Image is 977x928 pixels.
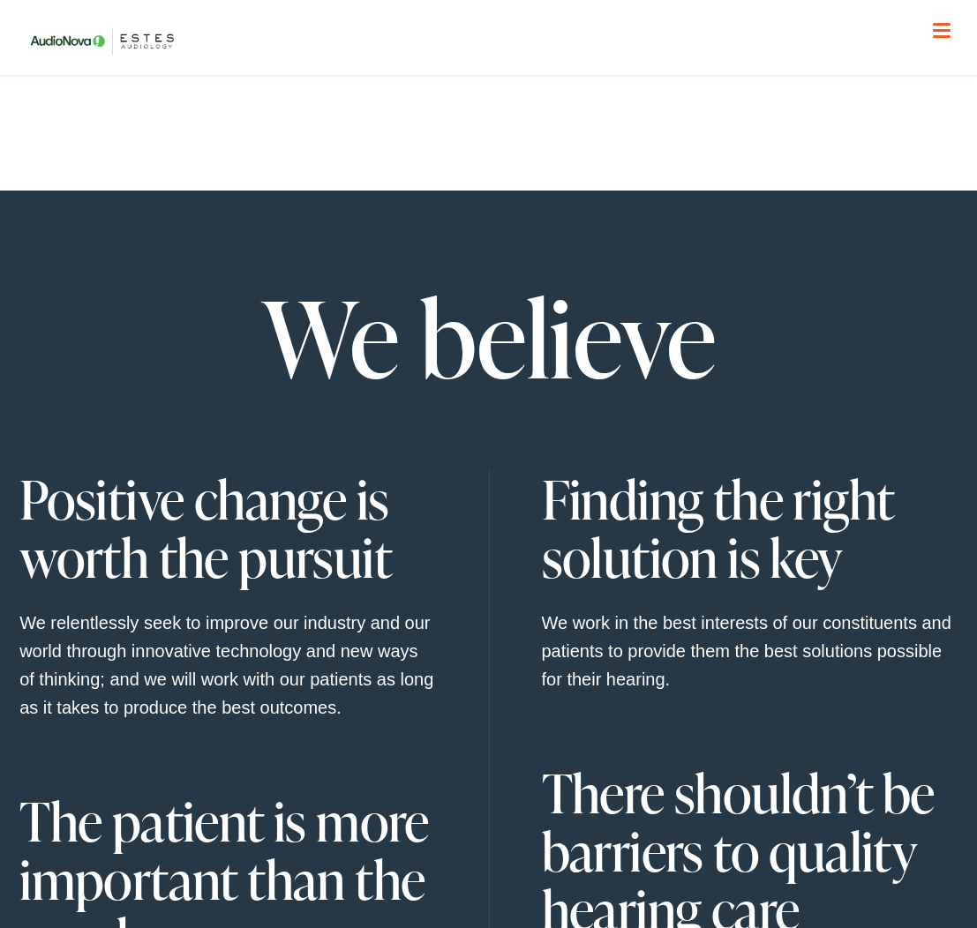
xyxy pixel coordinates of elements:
h3: Positive change is worth the pursuit [19,470,435,587]
a: What We Offer [33,71,958,125]
div: We work in the best interests of our constituents and patients to provide them the best solutions... [542,609,958,693]
div: We relentlessly seek to improve our industry and our world through innovative technology and new ... [19,609,435,722]
h2: We believe [19,279,958,395]
h3: Finding the right solution is key [542,470,958,587]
